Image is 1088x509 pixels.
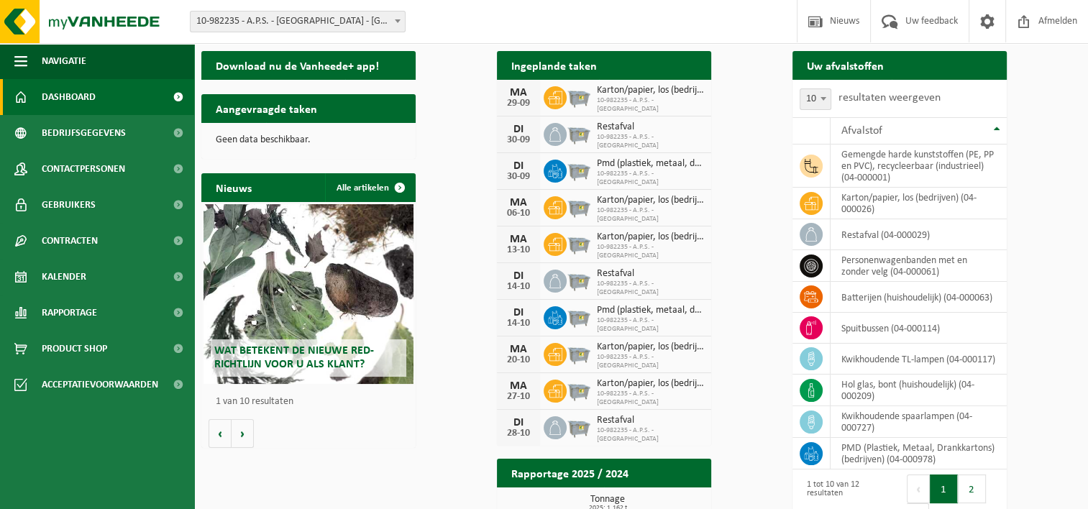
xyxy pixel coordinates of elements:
td: PMD (Plastiek, Metaal, Drankkartons) (bedrijven) (04-000978) [831,438,1007,469]
td: kwikhoudende spaarlampen (04-000727) [831,406,1007,438]
h2: Ingeplande taken [497,51,611,79]
div: MA [504,344,533,355]
span: Contracten [42,223,98,259]
td: hol glas, bont (huishoudelijk) (04-000209) [831,375,1007,406]
div: DI [504,124,533,135]
button: Previous [907,474,930,503]
span: Pmd (plastiek, metaal, drankkartons) (bedrijven) [597,158,704,170]
span: Restafval [597,415,704,426]
span: 10-982235 - A.P.S. - [GEOGRAPHIC_DATA] [597,96,704,114]
h2: Download nu de Vanheede+ app! [201,51,393,79]
img: WB-2500-GAL-GY-01 [567,341,591,365]
div: 30-09 [504,135,533,145]
span: Navigatie [42,43,86,79]
a: Alle artikelen [325,173,414,202]
span: 10-982235 - A.P.S. - [GEOGRAPHIC_DATA] [597,133,704,150]
img: WB-2500-GAL-GY-01 [567,84,591,109]
div: MA [504,87,533,98]
td: batterijen (huishoudelijk) (04-000063) [831,282,1007,313]
div: DI [504,417,533,428]
span: 10-982235 - A.P.S. - [GEOGRAPHIC_DATA] [597,426,704,444]
div: MA [504,197,533,208]
h2: Uw afvalstoffen [792,51,898,79]
span: Product Shop [42,331,107,367]
img: WB-2500-GAL-GY-01 [567,194,591,219]
span: Karton/papier, los (bedrijven) [597,231,704,243]
button: 1 [930,474,958,503]
span: Acceptatievoorwaarden [42,367,158,403]
span: Contactpersonen [42,151,125,187]
span: 10-982235 - A.P.S. - [GEOGRAPHIC_DATA] [597,390,704,407]
div: 14-10 [504,282,533,292]
button: 2 [958,474,986,503]
img: WB-2500-GAL-GY-01 [567,231,591,255]
div: MA [504,380,533,392]
span: 10-982235 - A.P.S. - MERELBEKE - MERELBEKE [190,11,406,32]
span: 10-982235 - A.P.S. - [GEOGRAPHIC_DATA] [597,243,704,260]
div: DI [504,307,533,318]
span: 10-982235 - A.P.S. - [GEOGRAPHIC_DATA] [597,206,704,224]
span: 10-982235 - A.P.S. - [GEOGRAPHIC_DATA] [597,170,704,187]
span: 10-982235 - A.P.S. - [GEOGRAPHIC_DATA] [597,316,704,334]
h2: Rapportage 2025 / 2024 [497,459,643,487]
span: Rapportage [42,295,97,331]
div: 06-10 [504,208,533,219]
div: 30-09 [504,172,533,182]
span: Dashboard [42,79,96,115]
button: Volgende [232,419,254,448]
p: Geen data beschikbaar. [216,135,401,145]
div: 29-09 [504,98,533,109]
button: Vorige [209,419,232,448]
span: Pmd (plastiek, metaal, drankkartons) (bedrijven) [597,305,704,316]
label: resultaten weergeven [838,92,941,104]
h2: Nieuws [201,173,266,201]
span: Karton/papier, los (bedrijven) [597,85,704,96]
span: 10-982235 - A.P.S. - MERELBEKE - MERELBEKE [191,12,405,32]
span: Bedrijfsgegevens [42,115,126,151]
div: 28-10 [504,428,533,439]
p: 1 van 10 resultaten [216,397,408,407]
span: Afvalstof [841,125,882,137]
span: 10 [800,89,831,109]
td: restafval (04-000029) [831,219,1007,250]
h2: Aangevraagde taken [201,94,332,122]
div: 20-10 [504,355,533,365]
td: kwikhoudende TL-lampen (04-000117) [831,344,1007,375]
td: personenwagenbanden met en zonder velg (04-000061) [831,250,1007,282]
span: Karton/papier, los (bedrijven) [597,195,704,206]
img: WB-2500-GAL-GY-01 [567,377,591,402]
span: Kalender [42,259,86,295]
span: 10-982235 - A.P.S. - [GEOGRAPHIC_DATA] [597,353,704,370]
div: DI [504,160,533,172]
div: 13-10 [504,245,533,255]
div: DI [504,270,533,282]
img: WB-2500-GAL-GY-01 [567,414,591,439]
span: 10-982235 - A.P.S. - [GEOGRAPHIC_DATA] [597,280,704,297]
img: WB-2500-GAL-GY-01 [567,121,591,145]
img: WB-2500-GAL-GY-01 [567,157,591,182]
a: Wat betekent de nieuwe RED-richtlijn voor u als klant? [204,204,413,384]
span: Gebruikers [42,187,96,223]
span: Restafval [597,121,704,133]
span: Karton/papier, los (bedrijven) [597,341,704,353]
img: WB-2500-GAL-GY-01 [567,267,591,292]
span: 10 [800,88,831,110]
span: Wat betekent de nieuwe RED-richtlijn voor u als klant? [214,345,374,370]
td: karton/papier, los (bedrijven) (04-000026) [831,188,1007,219]
td: gemengde harde kunststoffen (PE, PP en PVC), recycleerbaar (industrieel) (04-000001) [831,145,1007,188]
span: Restafval [597,268,704,280]
span: Karton/papier, los (bedrijven) [597,378,704,390]
div: MA [504,234,533,245]
div: 14-10 [504,318,533,329]
div: 27-10 [504,392,533,402]
img: WB-2500-GAL-GY-01 [567,304,591,329]
td: spuitbussen (04-000114) [831,313,1007,344]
